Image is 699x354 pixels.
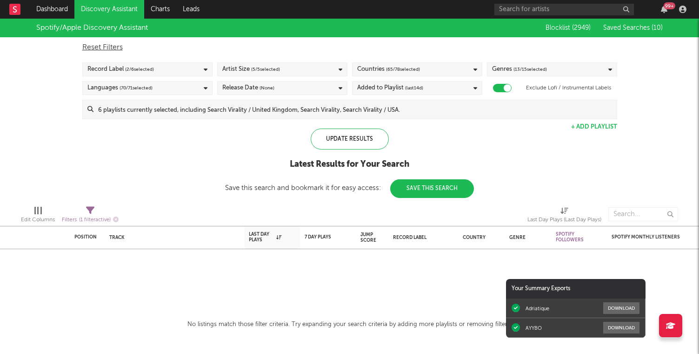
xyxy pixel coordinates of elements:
div: Last Day Plays (Last Day Plays) [527,214,601,225]
input: 6 playlists currently selected, including Search Virality / United Kingdom, Search Virality, Sear... [93,100,617,119]
div: Last Day Plays [249,231,281,243]
button: Save This Search [390,179,474,198]
span: (last 14 d) [405,82,423,94]
span: Saved Searches [603,25,663,31]
div: Languages [87,82,153,94]
div: Countries [357,64,420,75]
div: Added to Playlist [357,82,423,94]
span: ( 10 ) [652,25,663,31]
button: Download [603,322,639,334]
div: Release Date [222,82,274,94]
div: Record Label [87,64,154,75]
div: Track [109,235,235,240]
input: Search... [608,207,678,221]
div: Latest Results for Your Search [225,159,474,170]
div: Position [74,234,97,240]
div: Country [463,235,495,240]
div: Filters(1 filter active) [62,203,119,230]
span: (None) [260,82,274,94]
button: Download [603,302,639,314]
div: Spotify/Apple Discovery Assistant [36,22,148,34]
label: Exclude Lofi / Instrumental Labels [526,82,611,94]
div: Record Label [393,235,449,240]
div: Spotify Followers [556,231,588,243]
div: Artist Size [222,64,280,75]
span: ( 1 filter active) [79,218,111,223]
span: ( 13 / 15 selected) [513,64,547,75]
div: Jump Score [360,232,376,243]
span: ( 70 / 71 selected) [120,82,153,94]
div: 99 + [664,2,675,9]
div: Genre [509,235,542,240]
div: Reset Filters [82,42,617,53]
div: 7 Day Plays [305,234,337,240]
div: Filters [62,214,119,226]
button: + Add Playlist [571,124,617,130]
div: Edit Columns [21,203,55,230]
div: Save this search and bookmark it for easy access: [225,184,474,191]
input: Search for artists [494,4,634,15]
span: ( 2949 ) [572,25,591,31]
span: ( 2 / 6 selected) [125,64,154,75]
div: Your Summary Exports [506,279,646,299]
div: Last Day Plays (Last Day Plays) [527,203,601,230]
span: ( 65 / 78 selected) [386,64,420,75]
div: AYYBO [526,325,542,331]
div: Update Results [311,129,389,150]
div: Genres [492,64,547,75]
button: Saved Searches (10) [600,24,663,32]
span: ( 5 / 5 selected) [251,64,280,75]
div: Edit Columns [21,214,55,225]
div: Adriatique [526,305,549,312]
div: No listings match those filter criteria. Try expanding your search criteria by adding more playli... [187,319,512,330]
span: Blocklist [546,25,591,31]
div: Spotify Monthly Listeners [612,234,681,240]
button: 99+ [661,6,667,13]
